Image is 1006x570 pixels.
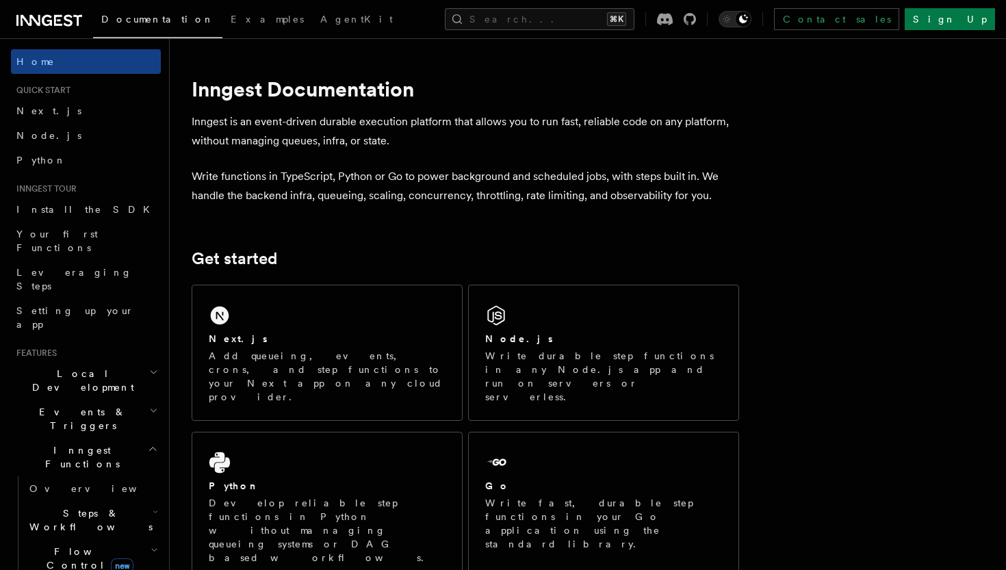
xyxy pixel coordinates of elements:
span: Documentation [101,14,214,25]
span: Features [11,348,57,359]
span: Python [16,155,66,166]
kbd: ⌘K [607,12,626,26]
span: Inngest Functions [11,443,148,471]
span: Overview [29,483,170,494]
h2: Python [209,479,259,493]
a: Overview [24,476,161,501]
a: Documentation [93,4,222,38]
span: Inngest tour [11,183,77,194]
a: Setting up your app [11,298,161,337]
span: Install the SDK [16,204,158,215]
button: Steps & Workflows [24,501,161,539]
a: Next.js [11,99,161,123]
p: Inngest is an event-driven durable execution platform that allows you to run fast, reliable code ... [192,112,739,151]
button: Inngest Functions [11,438,161,476]
span: Leveraging Steps [16,267,132,292]
span: Home [16,55,55,68]
a: Next.jsAdd queueing, events, crons, and step functions to your Next app on any cloud provider. [192,285,463,421]
a: Get started [192,249,277,268]
h2: Next.js [209,332,268,346]
h2: Go [485,479,510,493]
span: Local Development [11,367,149,394]
span: AgentKit [320,14,393,25]
a: Examples [222,4,312,37]
a: Contact sales [774,8,899,30]
a: Leveraging Steps [11,260,161,298]
p: Write fast, durable step functions in your Go application using the standard library. [485,496,722,551]
a: Your first Functions [11,222,161,260]
p: Add queueing, events, crons, and step functions to your Next app on any cloud provider. [209,349,446,404]
h2: Node.js [485,332,553,346]
p: Write durable step functions in any Node.js app and run on servers or serverless. [485,349,722,404]
p: Develop reliable step functions in Python without managing queueing systems or DAG based workflows. [209,496,446,565]
span: Events & Triggers [11,405,149,432]
button: Toggle dark mode [719,11,751,27]
a: Node.jsWrite durable step functions in any Node.js app and run on servers or serverless. [468,285,739,421]
span: Examples [231,14,304,25]
button: Search...⌘K [445,8,634,30]
a: Home [11,49,161,74]
a: AgentKit [312,4,401,37]
span: Setting up your app [16,305,134,330]
a: Install the SDK [11,197,161,222]
a: Sign Up [905,8,995,30]
span: Next.js [16,105,81,116]
button: Events & Triggers [11,400,161,438]
span: Node.js [16,130,81,141]
span: Quick start [11,85,70,96]
span: Your first Functions [16,229,98,253]
h1: Inngest Documentation [192,77,739,101]
a: Node.js [11,123,161,148]
p: Write functions in TypeScript, Python or Go to power background and scheduled jobs, with steps bu... [192,167,739,205]
button: Local Development [11,361,161,400]
a: Python [11,148,161,172]
span: Steps & Workflows [24,506,153,534]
